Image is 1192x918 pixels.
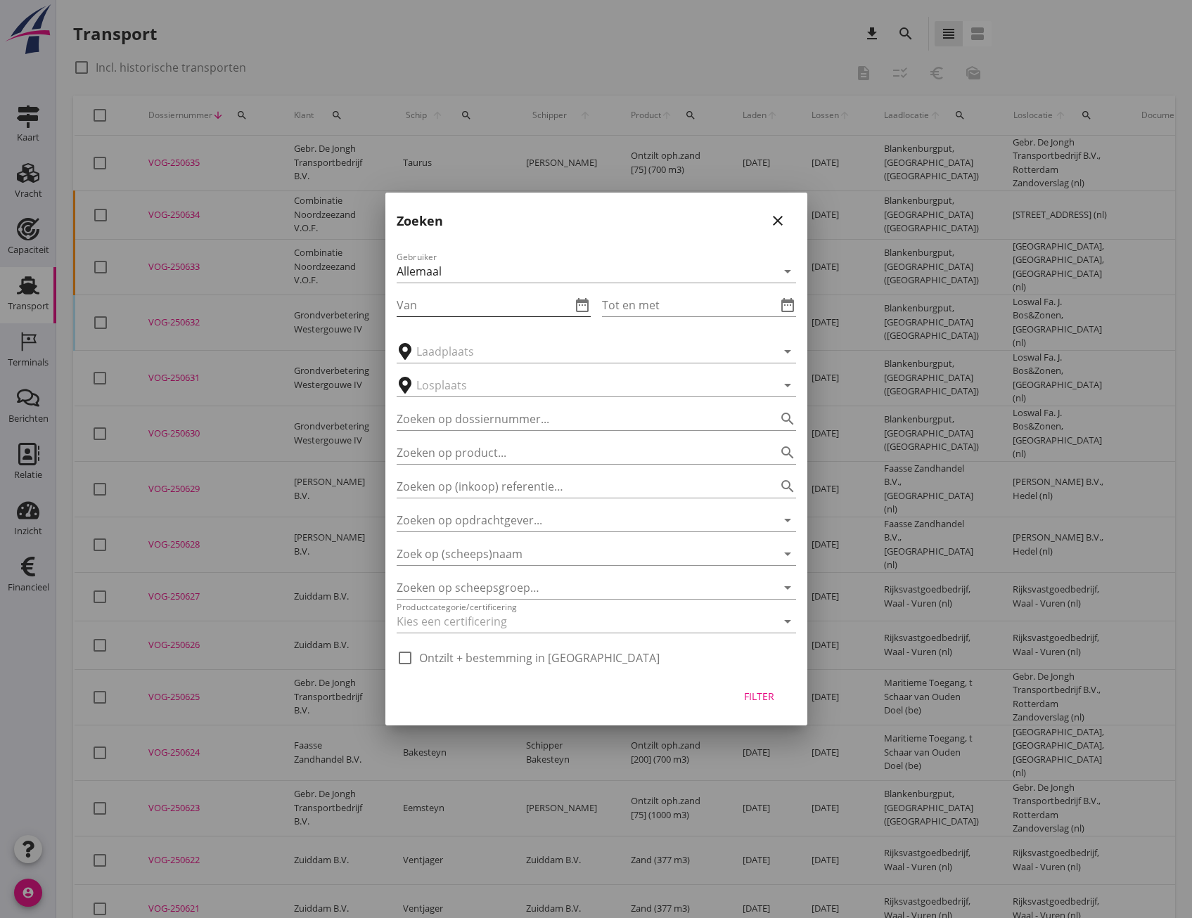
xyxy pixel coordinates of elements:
[779,410,796,427] i: search
[602,294,776,316] input: Tot en met
[779,444,796,461] i: search
[397,294,571,316] input: Van
[779,478,796,495] i: search
[779,613,796,630] i: arrow_drop_down
[419,651,660,665] label: Ontzilt + bestemming in [GEOGRAPHIC_DATA]
[397,265,442,278] div: Allemaal
[779,545,796,562] i: arrow_drop_down
[397,441,757,464] input: Zoeken op product...
[397,408,757,430] input: Zoeken op dossiernummer...
[397,212,443,231] h2: Zoeken
[397,475,757,498] input: Zoeken op (inkoop) referentie…
[779,297,796,313] i: date_range
[416,340,757,363] input: Laadplaats
[574,297,591,313] i: date_range
[779,377,796,394] i: arrow_drop_down
[779,579,796,596] i: arrow_drop_down
[416,374,757,396] input: Losplaats
[397,543,757,565] input: Zoek op (scheeps)naam
[779,343,796,360] i: arrow_drop_down
[729,683,790,709] button: Filter
[397,509,757,531] input: Zoeken op opdrachtgever...
[769,212,786,229] i: close
[779,263,796,280] i: arrow_drop_down
[779,512,796,529] i: arrow_drop_down
[740,689,779,704] div: Filter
